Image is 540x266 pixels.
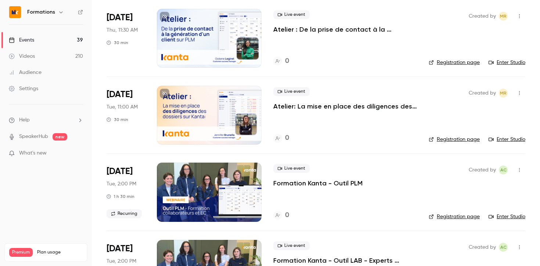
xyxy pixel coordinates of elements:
[9,116,83,124] li: help-dropdown-opener
[19,116,30,124] span: Help
[273,25,417,34] a: Atelier : De la prise de contact à la génération d'un client sur PLM
[499,12,508,21] span: Marion Roquet
[500,166,507,174] span: AC
[9,85,38,92] div: Settings
[273,256,417,265] a: Formation Kanta - Outil LAB - Experts Comptables & Collaborateurs
[107,243,133,255] span: [DATE]
[107,26,138,34] span: Thu, 11:30 AM
[489,136,525,143] a: Enter Studio
[107,89,133,100] span: [DATE]
[500,89,507,97] span: MR
[9,6,21,18] img: Formations
[469,243,496,252] span: Created by
[429,59,480,66] a: Registration page
[53,133,67,141] span: new
[489,59,525,66] a: Enter Studio
[273,164,310,173] span: Live event
[107,180,136,188] span: Tue, 2:00 PM
[19,133,48,141] a: SpeakerHub
[273,102,417,111] a: Atelier: La mise en place des diligences des dossiers sur KANTA
[107,9,145,68] div: Oct 9 Thu, 11:30 AM (Europe/Paris)
[429,213,480,220] a: Registration page
[285,56,289,66] h4: 0
[107,209,142,218] span: Recurring
[9,53,35,60] div: Videos
[19,149,47,157] span: What's new
[107,163,145,221] div: Oct 14 Tue, 2:00 PM (Europe/Paris)
[273,87,310,96] span: Live event
[469,12,496,21] span: Created by
[499,166,508,174] span: Anaïs Cachelou
[273,56,289,66] a: 0
[273,179,363,188] a: Formation Kanta - Outil PLM
[499,243,508,252] span: Anaïs Cachelou
[500,243,507,252] span: AC
[37,249,83,255] span: Plan usage
[285,210,289,220] h4: 0
[107,40,128,46] div: 30 min
[107,12,133,24] span: [DATE]
[469,166,496,174] span: Created by
[107,194,134,199] div: 1 h 30 min
[273,241,310,250] span: Live event
[107,166,133,177] span: [DATE]
[500,12,507,21] span: MR
[273,10,310,19] span: Live event
[273,210,289,220] a: 0
[107,86,145,145] div: Oct 14 Tue, 11:00 AM (Europe/Paris)
[469,89,496,97] span: Created by
[429,136,480,143] a: Registration page
[74,150,83,157] iframe: Noticeable Trigger
[107,258,136,265] span: Tue, 2:00 PM
[9,69,42,76] div: Audience
[499,89,508,97] span: Marion Roquet
[9,248,33,257] span: Premium
[285,133,289,143] h4: 0
[107,117,128,123] div: 30 min
[107,103,138,111] span: Tue, 11:00 AM
[273,133,289,143] a: 0
[9,36,34,44] div: Events
[27,8,55,16] h6: Formations
[489,213,525,220] a: Enter Studio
